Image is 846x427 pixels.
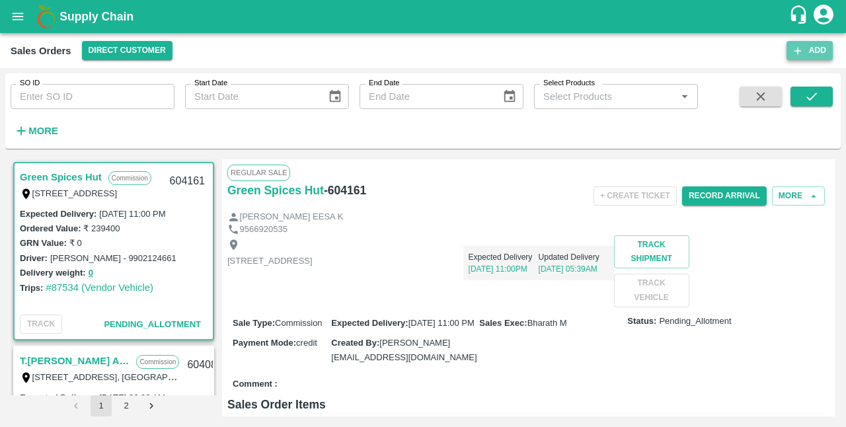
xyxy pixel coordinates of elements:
label: Comment : [233,378,278,391]
label: [PERSON_NAME] - 9902124661 [50,253,176,263]
p: [DATE] 05:39AM [539,263,609,275]
label: [STREET_ADDRESS] [32,188,118,198]
button: page 1 [91,395,112,416]
h6: - 604161 [324,181,366,200]
label: Status: [627,315,656,328]
button: More [772,186,825,206]
input: Select Products [538,88,672,105]
button: Go to page 2 [116,395,137,416]
button: 0 [89,266,93,281]
label: Select Products [543,78,595,89]
div: Sales Orders [11,42,71,59]
p: Expected Delivery [469,251,539,263]
input: Start Date [185,84,317,109]
button: Select DC [82,41,173,60]
label: Ordered Value: [20,223,81,233]
button: Record Arrival [682,186,767,206]
a: Green Spices Hut [227,181,324,200]
div: 604161 [162,166,213,197]
label: Sales Exec : [479,318,527,328]
label: [DATE] 11:00 PM [99,209,165,219]
label: Sale Type : [233,318,275,328]
p: [DATE] 11:00PM [469,263,539,275]
label: Created By : [331,338,379,348]
button: Go to next page [141,395,162,416]
label: GRN Value: [20,238,67,248]
label: Payment Mode : [233,338,296,348]
p: 9566920535 [240,223,288,236]
label: Expected Delivery : [20,393,96,403]
img: logo [33,3,59,30]
label: ₹ 239400 [83,223,120,233]
button: Choose date [323,84,348,109]
span: [DATE] 11:00 PM [408,318,475,328]
input: Enter SO ID [11,84,174,109]
label: Start Date [194,78,227,89]
span: credit [296,338,317,348]
p: Commission [136,355,179,369]
button: Track Shipment [614,235,689,268]
label: Delivery weight: [20,268,86,278]
label: Expected Delivery : [331,318,408,328]
label: Expected Delivery : [20,209,96,219]
div: 604088 [179,350,230,381]
a: Green Spices Hut [20,169,102,186]
button: Choose date [497,84,522,109]
label: [STREET_ADDRESS], [GEOGRAPHIC_DATA], [GEOGRAPHIC_DATA], 221007, [GEOGRAPHIC_DATA] [32,371,434,382]
button: More [11,120,61,142]
p: [PERSON_NAME] EESA K [240,211,344,223]
a: Supply Chain [59,7,788,26]
h6: Sales Order Items [227,395,830,414]
label: SO ID [20,78,40,89]
label: [DATE] 06:00 AM [99,393,165,403]
span: Bharath M [527,318,567,328]
span: Regular Sale [227,165,290,180]
a: T.[PERSON_NAME] And Sons [20,352,130,369]
p: Commission [108,171,151,185]
p: Updated Delivery [539,251,609,263]
span: Commission [275,318,323,328]
input: End Date [360,84,492,109]
b: Supply Chain [59,10,134,23]
div: customer-support [788,5,812,28]
nav: pagination navigation [63,395,164,416]
label: ₹ 0 [69,238,82,248]
button: Add [787,41,833,60]
span: Pending_Allotment [659,315,731,328]
label: Driver: [20,253,48,263]
button: open drawer [3,1,33,32]
span: Pending_Allotment [104,319,201,329]
label: Trips: [20,283,43,293]
span: [PERSON_NAME][EMAIL_ADDRESS][DOMAIN_NAME] [331,338,477,362]
label: End Date [369,78,399,89]
a: #87534 (Vendor Vehicle) [46,282,153,293]
button: Open [676,88,693,105]
strong: More [28,126,58,136]
p: [STREET_ADDRESS] [227,255,313,268]
div: account of current user [812,3,835,30]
